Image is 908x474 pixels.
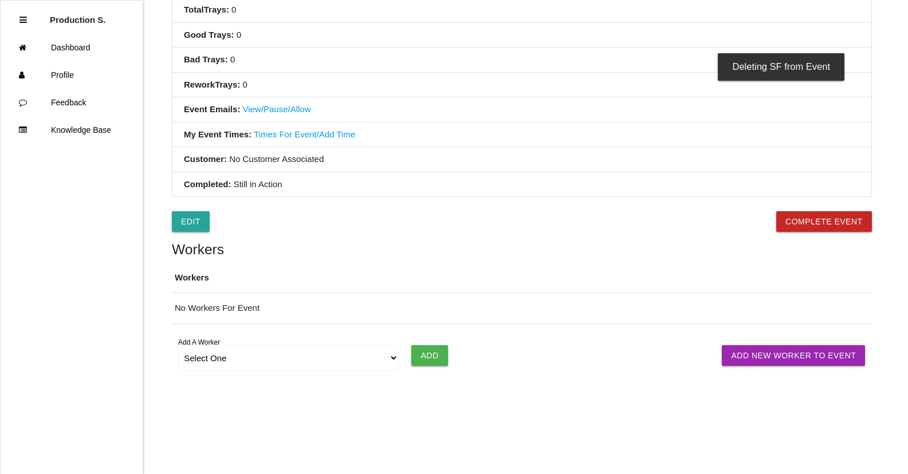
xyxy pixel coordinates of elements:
[172,73,871,98] li: 0
[411,345,447,366] input: Add
[172,23,871,48] li: 0
[184,30,234,39] b: Good Trays :
[184,104,240,114] b: Event Emails:
[1,116,143,144] a: Knowledge Base
[172,48,871,73] li: 0
[254,129,355,139] a: Times For Event/Add Time
[722,345,865,366] a: Add New Worker To Event
[172,147,871,172] li: No Customer Associated
[172,211,210,232] a: Edit
[172,172,871,197] li: Still in Action
[184,129,251,139] b: My Event Times:
[1,89,143,116] a: Feedback
[184,54,228,64] b: Bad Trays :
[172,242,872,257] h5: Workers
[19,6,27,34] div: Close
[718,53,844,81] div: Deleting SF from Event
[178,337,220,347] label: Add A Worker
[184,5,229,14] b: Total Trays :
[776,211,872,232] button: Complete Event
[184,179,231,189] b: Completed:
[172,263,872,293] th: Workers
[184,80,240,89] b: Rework Trays :
[243,104,311,114] a: View/Pause/Allow
[184,154,227,164] b: Customer:
[1,61,143,89] a: Profile
[1,34,143,61] a: Dashboard
[172,293,872,324] td: No Workers For Event
[50,6,106,25] p: Production Shifts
